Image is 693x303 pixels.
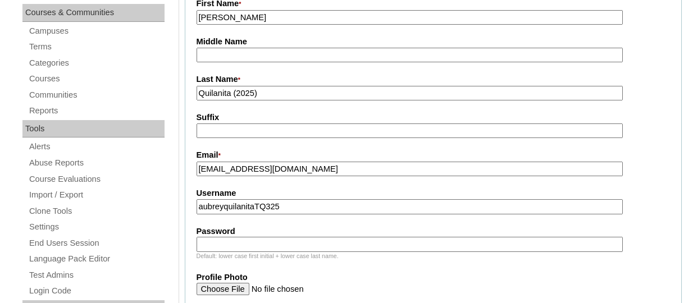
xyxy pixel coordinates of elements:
a: Settings [28,220,165,234]
a: Alerts [28,140,165,154]
label: Email [197,149,671,162]
label: Username [197,187,671,199]
a: Abuse Reports [28,156,165,170]
label: Password [197,226,671,237]
a: Import / Export [28,188,165,202]
a: Campuses [28,24,165,38]
div: Default: lower case first initial + lower case last name. [197,252,671,260]
a: Language Pack Editor [28,252,165,266]
a: End Users Session [28,236,165,250]
a: Test Admins [28,268,165,282]
a: Communities [28,88,165,102]
a: Course Evaluations [28,172,165,186]
a: Courses [28,72,165,86]
a: Reports [28,104,165,118]
a: Clone Tools [28,204,165,218]
label: Last Name [197,74,671,86]
a: Login Code [28,284,165,298]
div: Tools [22,120,165,138]
label: Suffix [197,112,671,123]
label: Middle Name [197,36,671,48]
a: Categories [28,56,165,70]
a: Terms [28,40,165,54]
div: Courses & Communities [22,4,165,22]
label: Profile Photo [197,272,671,283]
